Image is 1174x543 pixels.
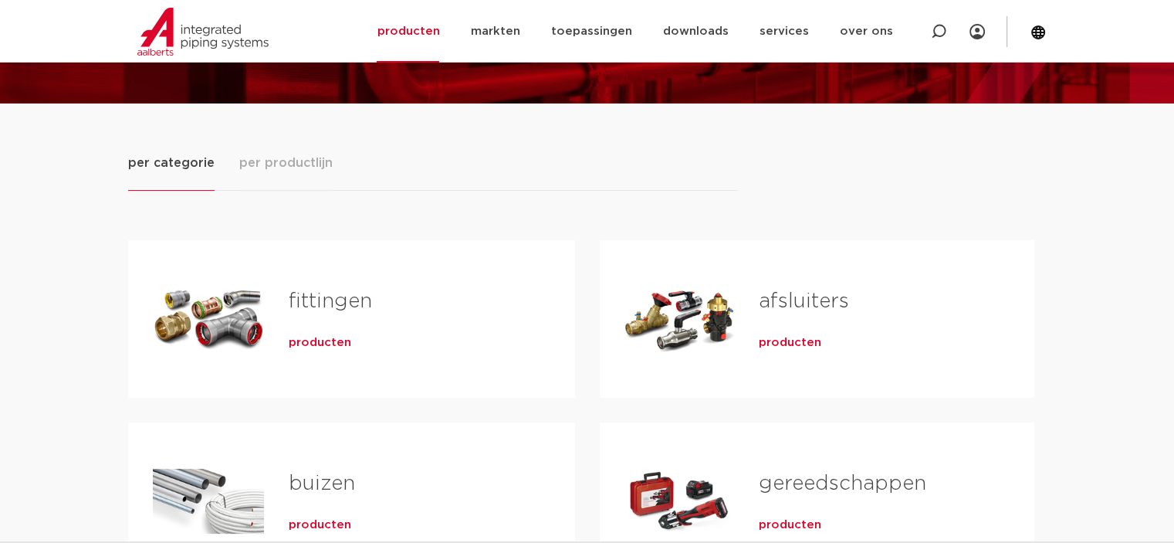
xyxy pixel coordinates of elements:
a: producten [759,518,821,533]
a: producten [289,518,351,533]
span: per categorie [128,154,215,172]
a: producten [289,335,351,351]
a: buizen [289,473,355,494]
a: afsluiters [759,291,849,311]
span: per productlijn [239,154,333,172]
a: producten [759,335,821,351]
a: gereedschappen [759,473,926,494]
a: fittingen [289,291,372,311]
